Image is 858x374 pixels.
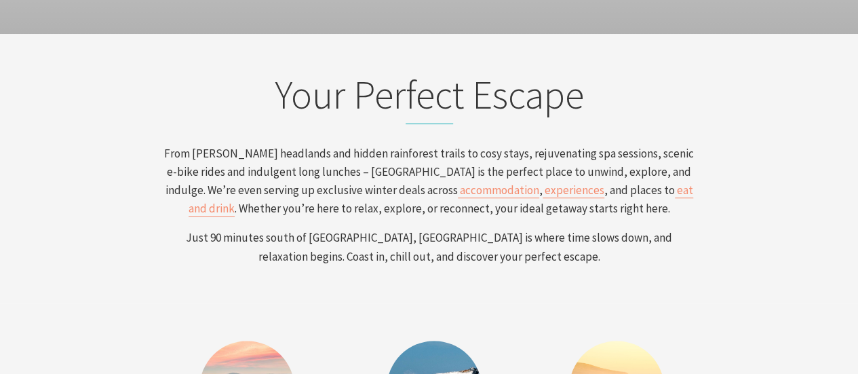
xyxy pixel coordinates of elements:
span: , and places to [604,183,675,198]
span: . Whether you’re here to relax, explore, or reconnect, your ideal getaway starts right here. [235,201,670,216]
span: From [PERSON_NAME] headlands and hidden rainforest trails to cosy stays, rejuvenating spa session... [164,146,694,198]
a: experiences [543,183,604,198]
h2: Your Perfect Escape [163,71,695,124]
span: accommodation [460,183,539,198]
span: experiences [545,183,604,198]
a: accommodation [458,183,539,198]
span: Just 90 minutes south of [GEOGRAPHIC_DATA], [GEOGRAPHIC_DATA] is where time slows down, and relax... [186,230,672,263]
span: , [539,183,543,198]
